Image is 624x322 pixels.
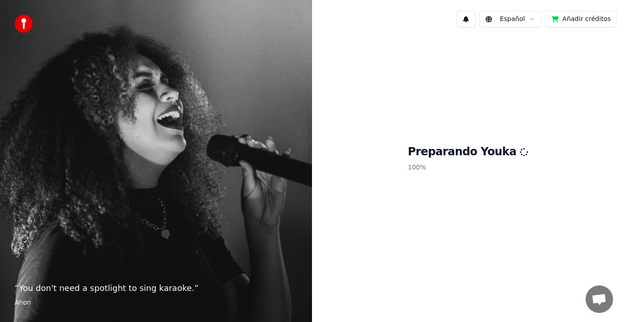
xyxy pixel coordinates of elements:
[545,11,617,27] button: Añadir créditos
[15,15,33,33] img: youka
[15,282,297,295] p: “ You don't need a spotlight to sing karaoke. ”
[408,145,529,159] h1: Preparando Youka
[15,298,297,307] footer: Anon
[586,285,613,313] div: Chat abierto
[408,159,529,176] p: 100 %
